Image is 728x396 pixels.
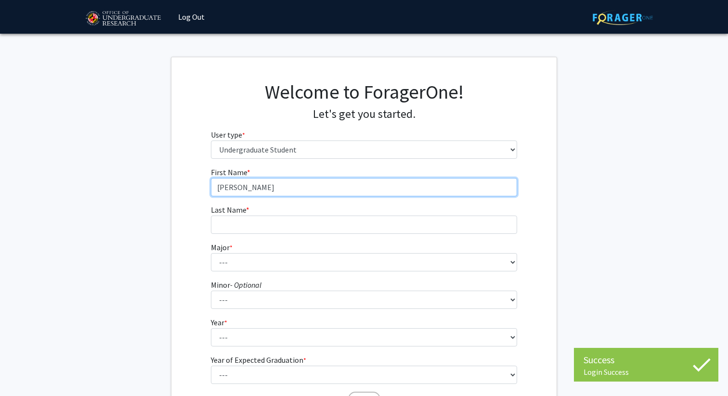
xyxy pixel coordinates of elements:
h4: Let's get you started. [211,107,518,121]
iframe: Chat [7,353,41,389]
div: Success [584,353,709,367]
img: University of Maryland Logo [82,7,164,31]
i: - Optional [230,280,261,290]
div: Login Success [584,367,709,377]
label: User type [211,129,245,141]
span: Last Name [211,205,246,215]
label: Year [211,317,227,328]
h1: Welcome to ForagerOne! [211,80,518,103]
label: Year of Expected Graduation [211,354,306,366]
label: Major [211,242,233,253]
span: First Name [211,167,247,177]
img: ForagerOne Logo [593,10,653,25]
label: Minor [211,279,261,291]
